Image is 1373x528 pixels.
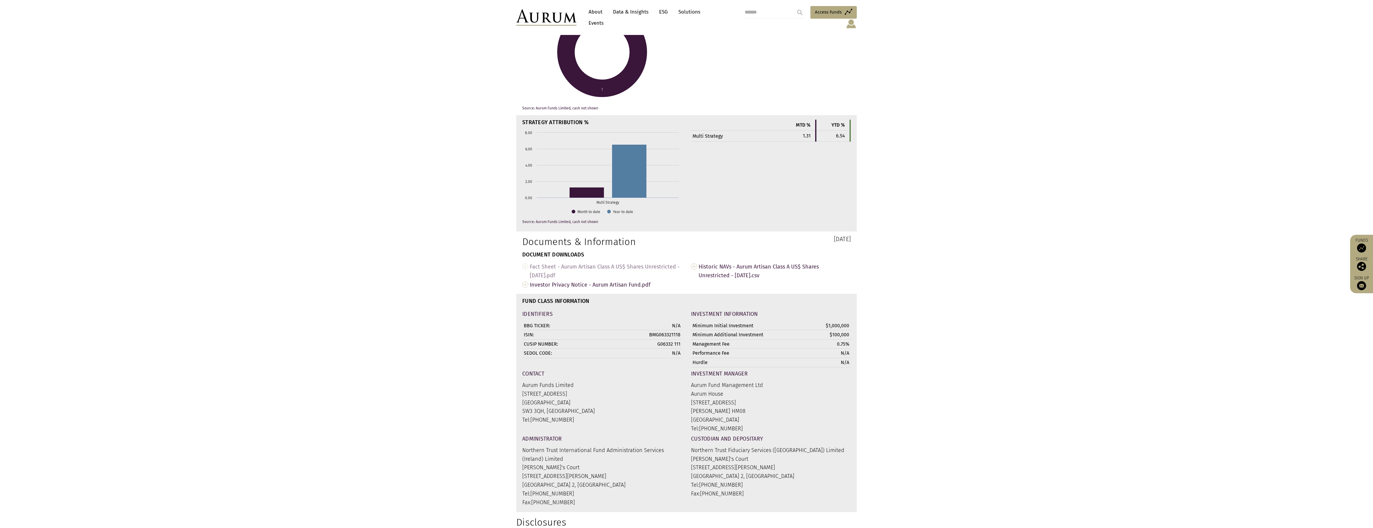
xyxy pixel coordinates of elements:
[793,358,851,367] td: N/A
[691,349,793,358] td: Performance Fee
[691,330,793,340] td: Minimum Additional Investment
[522,311,682,317] h4: IDENTIFIERS
[691,425,743,432] span: Tel:
[1353,275,1370,290] a: Sign up
[691,236,851,242] h3: [DATE]
[781,130,816,142] td: 1.31
[522,298,589,304] strong: FUND CLASS INFORMATION
[525,196,532,200] text: 0.00
[699,262,851,280] span: Historic NAVs - Aurum Artisan Class A US$ Shares Unrestricted - [DATE].csv
[522,371,682,376] h4: Contact
[624,330,682,340] td: BMG063321118
[1357,262,1366,271] img: Share this post
[586,17,604,29] a: Events
[816,130,850,142] td: 6.54
[691,371,851,376] h4: Investment Manager
[613,210,633,214] text: Year to date
[691,382,763,423] span: Aurum Fund Management Ltd Aurum House [STREET_ADDRESS] [PERSON_NAME] HM08 [GEOGRAPHIC_DATA]
[1357,281,1366,290] img: Sign up to our newsletter
[624,339,682,349] td: G06332 111
[691,339,793,349] td: Management Fee
[522,251,584,258] strong: DOCUMENT DOWNLOADS
[691,311,851,317] h4: INVESTMENT INFORMATION
[525,180,532,184] text: 2.00
[516,9,577,26] img: Aurum
[522,349,624,358] td: SEDOL CODE:
[522,220,682,224] p: Source: Aurum Funds Limited, cash not shown
[596,200,619,205] text: Multi Strategy
[691,321,793,330] td: Minimum Initial Investment
[601,87,603,92] text: 1
[691,482,743,488] span: Tel:
[810,6,857,19] a: Access Funds
[530,262,682,280] span: Fact Sheet - Aurum Artisan Class A US$ Shares Unrestricted - [DATE].pdf
[522,416,574,423] span: Tel:
[793,330,851,340] td: $100,000
[522,490,574,497] span: Tel:
[522,330,624,340] td: ISIN:
[846,19,857,29] img: account-icon.svg
[522,382,595,414] span: Aurum Funds Limited [STREET_ADDRESS] [GEOGRAPHIC_DATA] SW3 3QH, [GEOGRAPHIC_DATA]
[691,447,844,479] span: Northern Trust Fiduciary Services ([GEOGRAPHIC_DATA]) Limited [PERSON_NAME]'s Court [STREET_ADDRE...
[691,436,851,442] h4: Custodian and Depositary
[691,130,781,142] td: Multi Strategy
[699,425,743,432] span: [PHONE_NUMBER]
[781,120,816,130] th: MTD %
[522,236,682,247] h1: Documents & Information
[586,6,605,17] a: About
[700,490,744,497] span: [PHONE_NUMBER]
[525,147,532,151] text: 6.00
[522,119,589,126] strong: STRATEGY ATTRIBUTION %
[522,447,664,488] span: Northern Trust International Fund Administration Services (Ireland) Limited [PERSON_NAME]'s Court...
[531,499,575,506] span: [PHONE_NUMBER]
[1357,244,1366,253] img: Access Funds
[691,358,793,367] td: Hurdle
[525,131,532,135] text: 8.00
[1353,257,1370,271] div: Share
[610,6,652,17] a: Data & Insights
[530,490,574,497] span: [PHONE_NUMBER]
[525,163,532,168] text: 4.00
[530,416,574,423] span: [PHONE_NUMBER]
[624,321,682,330] td: N/A
[522,339,624,349] td: CUSIP NUMBER:
[577,210,600,214] text: Month to date
[530,280,682,289] span: Investor Privacy Notice - Aurum Artisan Fund.pdf
[793,321,851,330] td: $1,000,000
[699,482,743,488] span: [PHONE_NUMBER]
[815,8,842,16] span: Access Funds
[675,6,703,17] a: Solutions
[816,120,850,130] th: YTD %
[516,517,857,528] h1: Disclosures
[624,349,682,358] td: N/A
[1353,238,1370,253] a: Funds
[793,349,851,358] td: N/A
[656,6,671,17] a: ESG
[522,436,682,442] h4: Administrator
[793,339,851,349] td: 0.75%
[691,490,744,497] span: Fax:
[794,6,806,18] input: Submit
[522,106,682,110] p: Source: Aurum Funds Limited, cash not shown
[522,499,575,506] span: Fax:
[522,321,624,330] td: BBG TICKER:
